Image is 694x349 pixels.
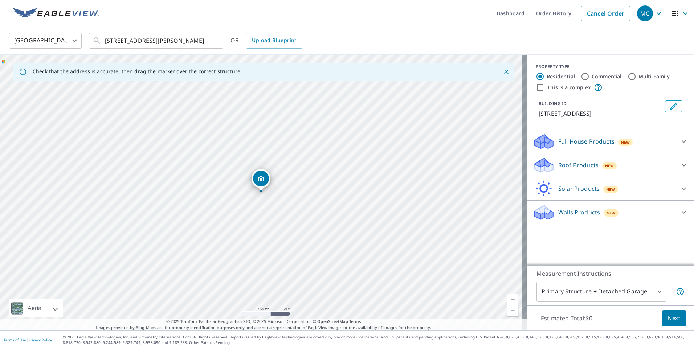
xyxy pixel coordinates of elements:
div: Aerial [9,299,63,317]
a: Current Level 17, Zoom Out [507,305,518,316]
button: Edit building 1 [665,100,682,112]
div: Solar ProductsNew [533,180,688,197]
a: Current Level 17, Zoom In [507,294,518,305]
div: MC [637,5,653,21]
span: New [607,210,616,216]
span: New [621,139,630,145]
a: Terms [349,319,361,324]
span: Upload Blueprint [252,36,296,45]
button: Close [502,67,511,77]
div: Full House ProductsNew [533,133,688,150]
p: Check that the address is accurate, then drag the marker over the correct structure. [33,68,242,75]
p: Measurement Instructions [536,269,685,278]
div: OR [230,33,302,49]
span: New [606,186,615,192]
p: Roof Products [558,161,599,169]
span: Next [668,314,680,323]
p: Full House Products [558,137,615,146]
div: PROPERTY TYPE [536,63,685,70]
a: Upload Blueprint [246,33,302,49]
div: Dropped pin, building 1, Residential property, 260 Creekview Dr Paris, KY 40361 [252,169,270,192]
p: [STREET_ADDRESS] [539,109,662,118]
span: New [605,163,614,169]
p: Estimated Total: $0 [535,310,598,326]
img: EV Logo [13,8,99,19]
div: Aerial [25,299,45,317]
label: This is a complex [547,84,591,91]
a: Terms of Use [4,337,26,342]
div: Roof ProductsNew [533,156,688,174]
p: BUILDING ID [539,100,567,107]
div: Walls ProductsNew [533,204,688,221]
label: Residential [547,73,575,80]
p: Solar Products [558,184,600,193]
a: OpenStreetMap [317,319,348,324]
a: Cancel Order [581,6,630,21]
p: Walls Products [558,208,600,217]
p: | [4,338,52,342]
span: Your report will include the primary structure and a detached garage if one exists. [676,287,685,296]
button: Next [662,310,686,327]
label: Commercial [592,73,622,80]
span: © 2025 TomTom, Earthstar Geographics SIO, © 2025 Microsoft Corporation, © [166,319,361,325]
p: © 2025 Eagle View Technologies, Inc. and Pictometry International Corp. All Rights Reserved. Repo... [63,334,690,345]
label: Multi-Family [638,73,670,80]
input: Search by address or latitude-longitude [105,30,208,51]
div: [GEOGRAPHIC_DATA] [9,30,82,51]
a: Privacy Policy [28,337,52,342]
div: Primary Structure + Detached Garage [536,282,666,302]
